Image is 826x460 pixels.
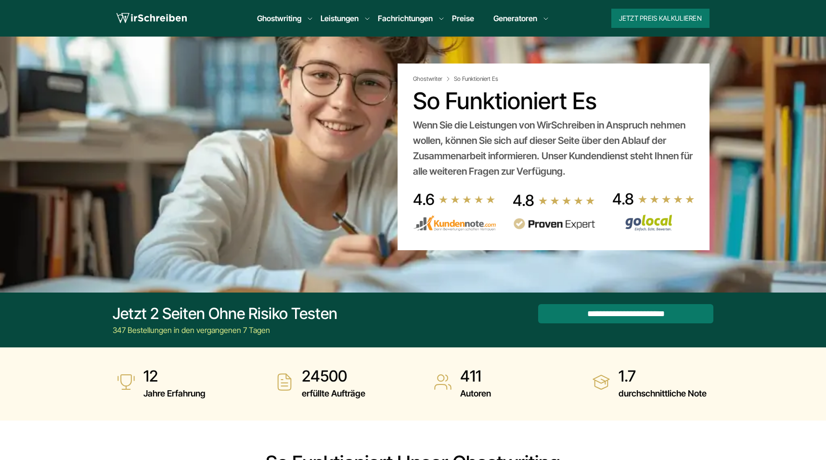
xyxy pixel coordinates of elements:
h1: So funktioniert es [413,88,694,115]
button: Jetzt Preis kalkulieren [611,9,710,28]
a: Generatoren [493,13,537,24]
a: Ghostwriting [257,13,301,24]
img: provenexpert reviews [513,218,595,230]
div: Jetzt 2 Seiten ohne Risiko testen [113,304,337,323]
strong: 1.7 [619,367,707,386]
img: kundennote [413,215,496,231]
img: stars [638,194,695,204]
img: Jahre Erfahrung [116,372,136,392]
a: Preise [452,13,474,23]
a: Fachrichtungen [378,13,433,24]
a: Leistungen [321,13,359,24]
span: erfüllte Aufträge [302,386,365,401]
div: 4.8 [513,191,534,210]
span: Autoren [460,386,491,401]
img: erfüllte Aufträge [275,372,294,392]
div: 4.6 [413,190,435,209]
span: So Funktioniert Es [454,75,498,83]
strong: 12 [143,367,206,386]
span: Jahre Erfahrung [143,386,206,401]
a: Ghostwriter [413,75,452,83]
strong: 411 [460,367,491,386]
img: Autoren [433,372,452,392]
img: stars [439,195,496,204]
div: Wenn Sie die Leistungen von WirSchreiben in Anspruch nehmen wollen, können Sie sich auf dieser Se... [413,117,694,179]
strong: 24500 [302,367,365,386]
div: 4.8 [612,190,634,209]
span: durchschnittliche Note [619,386,707,401]
img: Wirschreiben Bewertungen [612,214,695,231]
img: durchschnittliche Note [592,372,611,392]
img: logo wirschreiben [116,11,187,26]
img: stars [538,196,595,205]
div: 347 Bestellungen in den vergangenen 7 Tagen [113,324,337,336]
